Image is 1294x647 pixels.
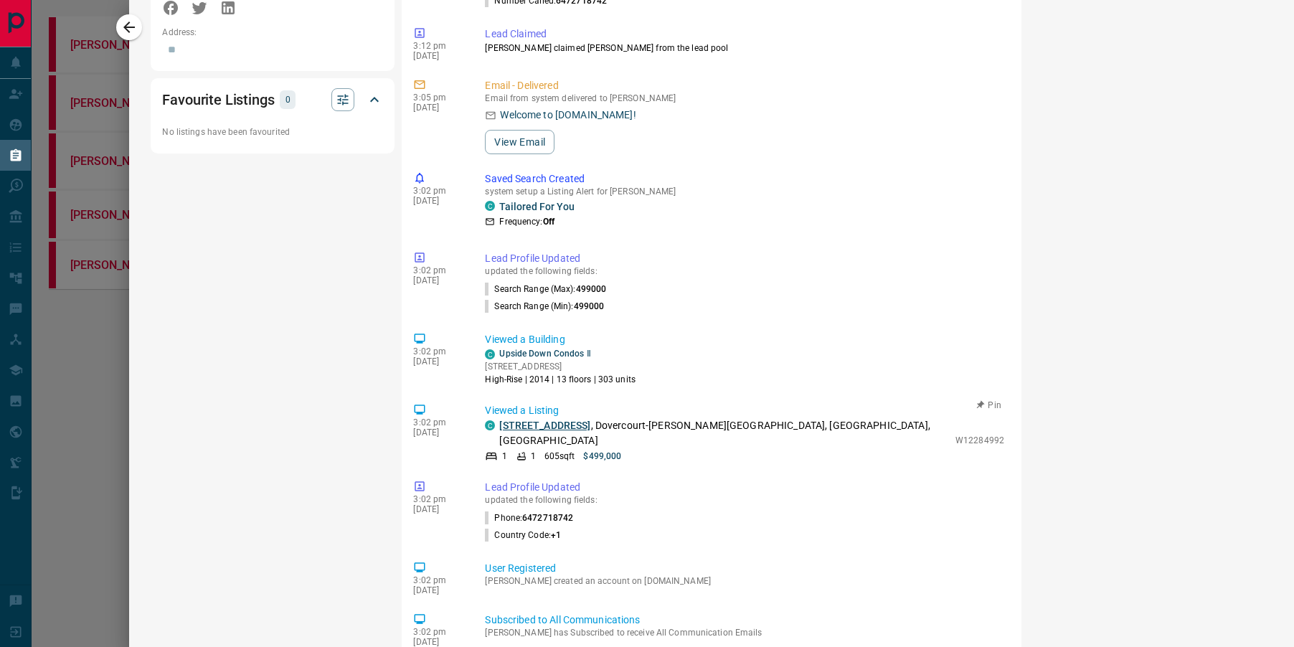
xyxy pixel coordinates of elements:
[485,93,1004,103] p: Email from system delivered to [PERSON_NAME]
[543,217,554,227] strong: Off
[499,418,948,448] p: , Dovercourt-[PERSON_NAME][GEOGRAPHIC_DATA], [GEOGRAPHIC_DATA], [GEOGRAPHIC_DATA]
[485,511,573,524] p: Phone :
[485,373,636,386] p: High-Rise | 2014 | 13 floors | 303 units
[413,494,463,504] p: 3:02 pm
[485,403,1004,418] p: Viewed a Listing
[485,576,1004,586] p: [PERSON_NAME] created an account on [DOMAIN_NAME]
[162,82,383,117] div: Favourite Listings0
[499,201,575,212] a: Tailored For You
[413,575,463,585] p: 3:02 pm
[531,450,536,463] p: 1
[413,51,463,61] p: [DATE]
[413,265,463,275] p: 3:02 pm
[413,103,463,113] p: [DATE]
[413,417,463,428] p: 3:02 pm
[955,434,1004,447] p: W12284992
[485,171,1004,186] p: Saved Search Created
[485,495,1004,505] p: updated the following fields:
[413,428,463,438] p: [DATE]
[522,513,573,523] span: 6472718742
[485,186,1004,197] p: system setup a Listing Alert for [PERSON_NAME]
[485,283,606,296] p: Search Range (Max) :
[284,92,291,108] p: 0
[485,561,1004,576] p: User Registered
[574,301,605,311] span: 499000
[485,201,495,211] div: condos.ca
[485,130,554,154] button: View Email
[544,450,575,463] p: 605 sqft
[485,529,561,542] p: Country Code :
[499,215,554,228] p: Frequency:
[413,627,463,637] p: 3:02 pm
[162,126,383,138] p: No listings have been favourited
[502,450,507,463] p: 1
[485,78,1004,93] p: Email - Delivered
[485,420,495,430] div: condos.ca
[485,613,1004,628] p: Subscribed to All Communications
[485,251,1004,266] p: Lead Profile Updated
[413,585,463,595] p: [DATE]
[499,420,590,431] a: [STREET_ADDRESS]
[162,26,383,39] p: Address:
[583,450,621,463] p: $499,000
[413,186,463,196] p: 3:02 pm
[162,88,274,111] h2: Favourite Listings
[413,504,463,514] p: [DATE]
[413,637,463,647] p: [DATE]
[413,356,463,367] p: [DATE]
[576,284,607,294] span: 499000
[485,42,1004,55] p: [PERSON_NAME] claimed [PERSON_NAME] from the lead pool
[485,300,604,313] p: Search Range (Min) :
[551,530,561,540] span: +1
[413,93,463,103] p: 3:05 pm
[485,266,1004,276] p: updated the following fields:
[499,349,590,359] a: Upside Down Condos Ⅱ
[485,27,1004,42] p: Lead Claimed
[413,346,463,356] p: 3:02 pm
[413,41,463,51] p: 3:12 pm
[500,108,636,123] p: Welcome to [DOMAIN_NAME]!
[968,399,1010,412] button: Pin
[485,628,1004,638] p: [PERSON_NAME] has Subscribed to receive All Communication Emails
[485,480,1004,495] p: Lead Profile Updated
[485,349,495,359] div: condos.ca
[485,360,636,373] p: [STREET_ADDRESS]
[413,196,463,206] p: [DATE]
[485,332,1004,347] p: Viewed a Building
[413,275,463,285] p: [DATE]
